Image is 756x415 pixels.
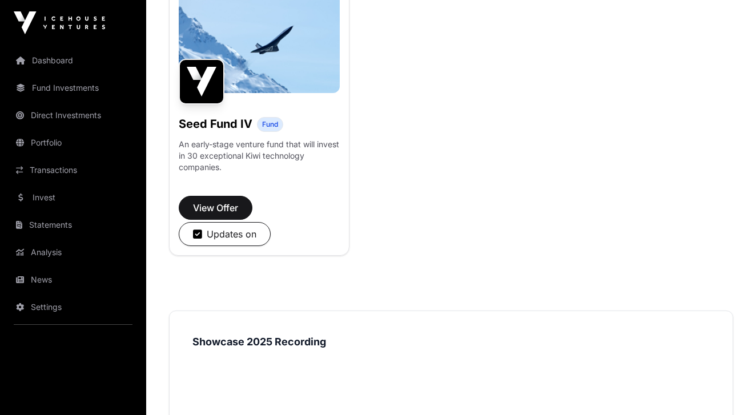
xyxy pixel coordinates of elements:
iframe: Chat Widget [699,360,756,415]
img: Seed Fund IV [179,59,224,104]
a: Fund Investments [9,75,137,100]
a: Statements [9,212,137,237]
span: Fund [262,120,278,129]
a: Dashboard [9,48,137,73]
button: View Offer [179,196,252,220]
img: Icehouse Ventures Logo [14,11,105,34]
a: Direct Investments [9,103,137,128]
div: Updates on [193,227,256,241]
a: Analysis [9,240,137,265]
a: News [9,267,137,292]
p: An early-stage venture fund that will invest in 30 exceptional Kiwi technology companies. [179,139,340,173]
a: Portfolio [9,130,137,155]
span: View Offer [193,201,238,215]
a: Transactions [9,158,137,183]
button: Updates on [179,222,271,246]
strong: Showcase 2025 Recording [192,336,326,348]
a: Invest [9,185,137,210]
h1: Seed Fund IV [179,116,252,132]
a: Settings [9,295,137,320]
